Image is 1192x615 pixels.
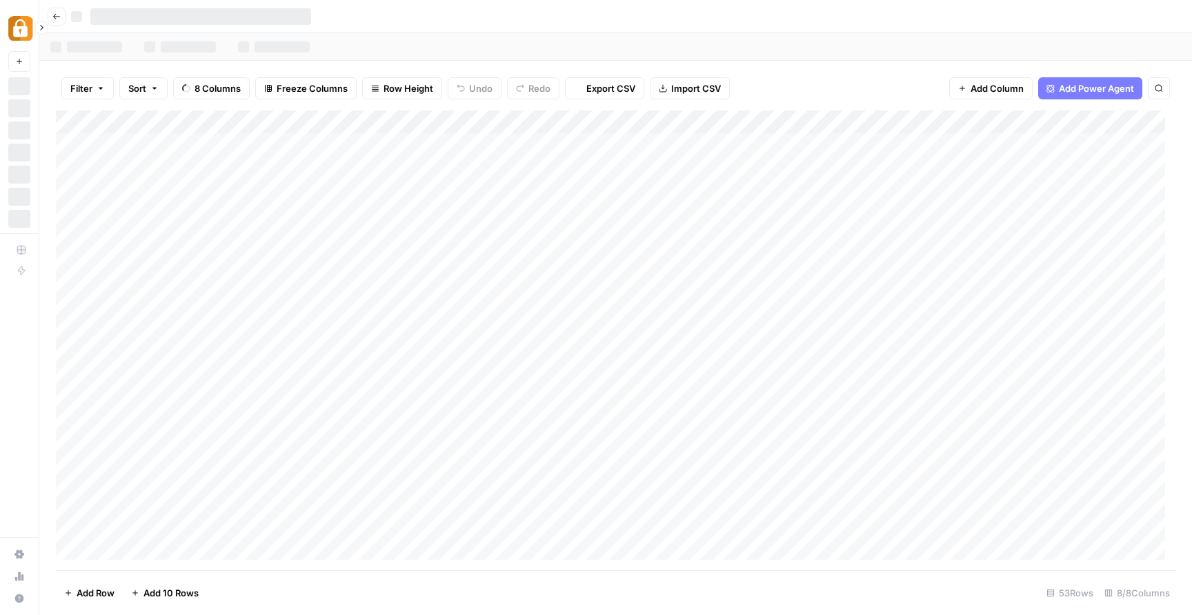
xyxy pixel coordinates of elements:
[528,81,550,95] span: Redo
[173,77,250,99] button: 8 Columns
[8,565,30,587] a: Usage
[1059,81,1134,95] span: Add Power Agent
[255,77,357,99] button: Freeze Columns
[8,587,30,609] button: Help + Support
[448,77,501,99] button: Undo
[61,77,114,99] button: Filter
[56,582,123,604] button: Add Row
[123,582,207,604] button: Add 10 Rows
[362,77,442,99] button: Row Height
[971,81,1024,95] span: Add Column
[650,77,730,99] button: Import CSV
[671,81,721,95] span: Import CSV
[8,11,30,46] button: Workspace: Adzz
[8,543,30,565] a: Settings
[1041,582,1099,604] div: 53 Rows
[949,77,1033,99] button: Add Column
[384,81,433,95] span: Row Height
[469,81,493,95] span: Undo
[195,81,241,95] span: 8 Columns
[1038,77,1142,99] button: Add Power Agent
[277,81,348,95] span: Freeze Columns
[143,586,199,600] span: Add 10 Rows
[1099,582,1175,604] div: 8/8 Columns
[77,586,115,600] span: Add Row
[565,77,644,99] button: Export CSV
[507,77,559,99] button: Redo
[128,81,146,95] span: Sort
[119,77,168,99] button: Sort
[70,81,92,95] span: Filter
[8,16,33,41] img: Adzz Logo
[586,81,635,95] span: Export CSV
